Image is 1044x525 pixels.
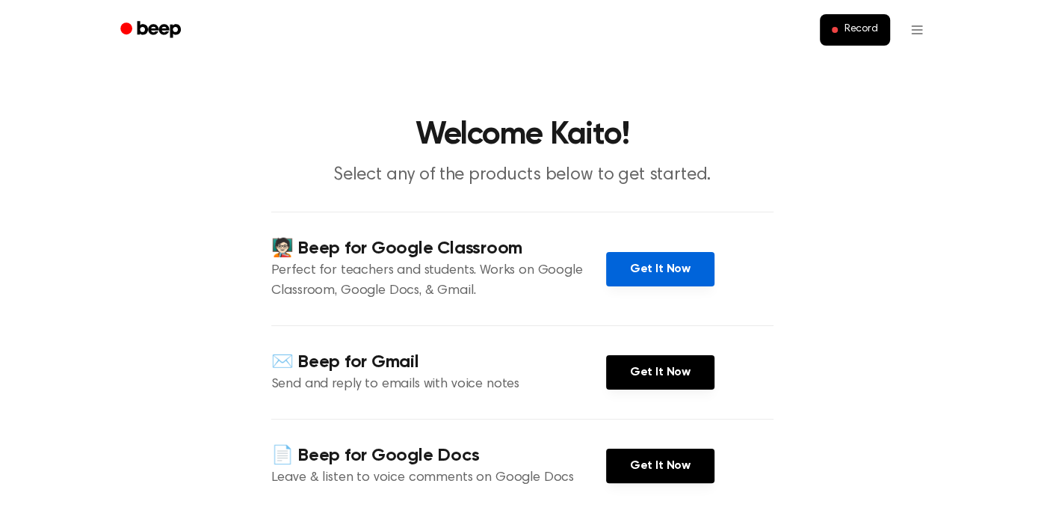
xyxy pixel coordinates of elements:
button: Open menu [899,12,935,48]
p: Select any of the products below to get started. [235,163,809,188]
span: Record [844,23,877,37]
h1: Welcome Kaito! [140,120,905,151]
a: Get It Now [606,355,714,390]
button: Record [820,14,889,46]
p: Send and reply to emails with voice notes [271,375,606,395]
h4: ✉️ Beep for Gmail [271,350,606,375]
h4: 📄 Beep for Google Docs [271,443,606,468]
p: Perfect for teachers and students. Works on Google Classroom, Google Docs, & Gmail. [271,261,606,301]
h4: 🧑🏻‍🏫 Beep for Google Classroom [271,236,606,261]
p: Leave & listen to voice comments on Google Docs [271,468,606,488]
a: Get It Now [606,252,714,286]
a: Beep [110,16,194,45]
a: Get It Now [606,449,714,483]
